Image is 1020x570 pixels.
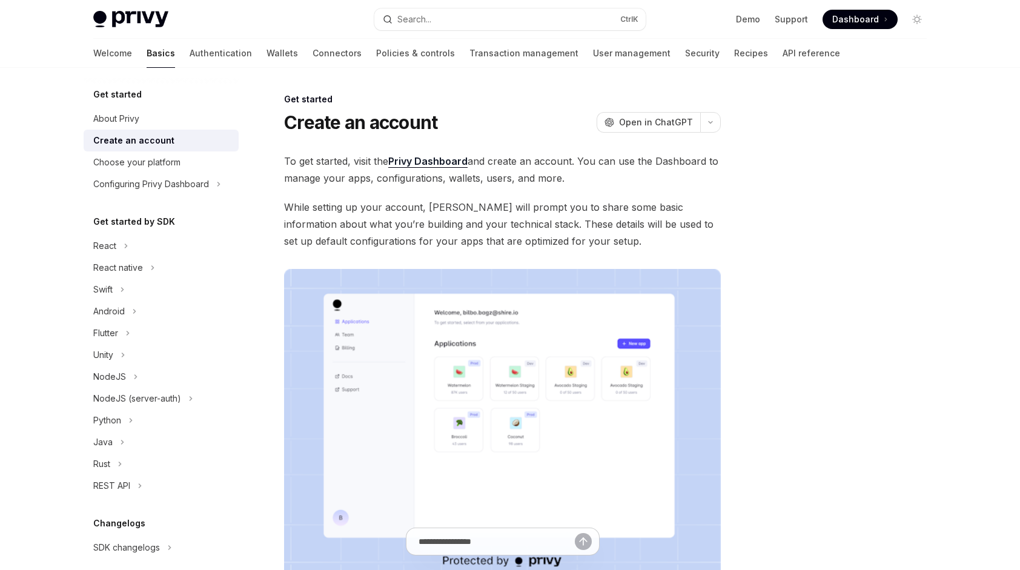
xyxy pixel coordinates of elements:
[84,322,239,344] button: Toggle Flutter section
[593,39,671,68] a: User management
[84,409,239,431] button: Toggle Python section
[93,348,113,362] div: Unity
[93,177,209,191] div: Configuring Privy Dashboard
[93,370,126,384] div: NodeJS
[736,13,760,25] a: Demo
[313,39,362,68] a: Connectors
[93,39,132,68] a: Welcome
[783,39,840,68] a: API reference
[93,435,113,449] div: Java
[84,108,239,130] a: About Privy
[93,540,160,555] div: SDK changelogs
[93,457,110,471] div: Rust
[284,199,721,250] span: While setting up your account, [PERSON_NAME] will prompt you to share some basic information abou...
[84,388,239,409] button: Toggle NodeJS (server-auth) section
[84,257,239,279] button: Toggle React native section
[267,39,298,68] a: Wallets
[84,475,239,497] button: Toggle REST API section
[419,528,575,555] input: Ask a question...
[93,391,181,406] div: NodeJS (server-auth)
[84,173,239,195] button: Toggle Configuring Privy Dashboard section
[685,39,720,68] a: Security
[907,10,927,29] button: Toggle dark mode
[93,479,130,493] div: REST API
[374,8,646,30] button: Open search
[84,537,239,558] button: Toggle SDK changelogs section
[93,133,174,148] div: Create an account
[376,39,455,68] a: Policies & controls
[619,116,693,128] span: Open in ChatGPT
[469,39,578,68] a: Transaction management
[93,326,118,340] div: Flutter
[93,155,180,170] div: Choose your platform
[93,413,121,428] div: Python
[84,235,239,257] button: Toggle React section
[84,151,239,173] a: Choose your platform
[397,12,431,27] div: Search...
[190,39,252,68] a: Authentication
[93,111,139,126] div: About Privy
[84,130,239,151] a: Create an account
[93,282,113,297] div: Swift
[734,39,768,68] a: Recipes
[93,87,142,102] h5: Get started
[775,13,808,25] a: Support
[93,516,145,531] h5: Changelogs
[284,111,437,133] h1: Create an account
[284,153,721,187] span: To get started, visit the and create an account. You can use the Dashboard to manage your apps, c...
[597,112,700,133] button: Open in ChatGPT
[93,239,116,253] div: React
[84,279,239,300] button: Toggle Swift section
[575,533,592,550] button: Send message
[147,39,175,68] a: Basics
[284,93,721,105] div: Get started
[823,10,898,29] a: Dashboard
[84,344,239,366] button: Toggle Unity section
[93,11,168,28] img: light logo
[84,431,239,453] button: Toggle Java section
[93,304,125,319] div: Android
[93,214,175,229] h5: Get started by SDK
[84,453,239,475] button: Toggle Rust section
[388,155,468,168] a: Privy Dashboard
[84,300,239,322] button: Toggle Android section
[93,260,143,275] div: React native
[620,15,638,24] span: Ctrl K
[84,366,239,388] button: Toggle NodeJS section
[832,13,879,25] span: Dashboard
